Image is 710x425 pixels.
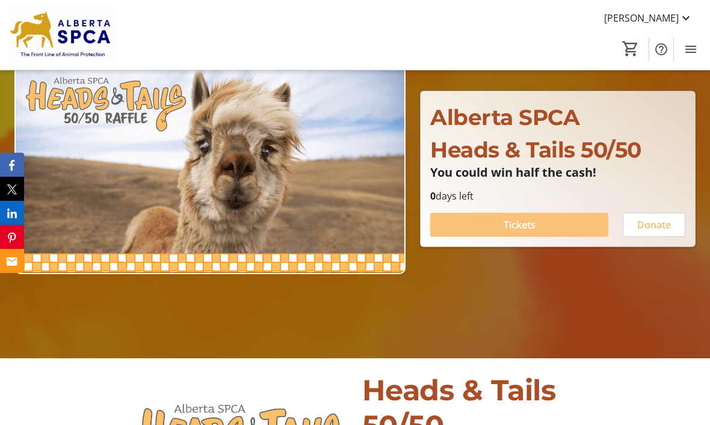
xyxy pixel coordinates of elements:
[430,189,436,203] span: 0
[504,218,536,232] span: Tickets
[604,11,679,25] span: [PERSON_NAME]
[679,37,703,61] button: Menu
[430,136,641,163] span: Heads & Tails 50/50
[649,37,673,61] button: Help
[620,38,641,60] button: Cart
[430,104,579,130] span: Alberta SPCA
[14,54,406,274] img: Campaign CTA Media Photo
[430,213,608,237] button: Tickets
[637,218,671,232] span: Donate
[594,8,703,28] button: [PERSON_NAME]
[430,166,685,179] p: You could win half the cash!
[623,213,685,237] button: Donate
[430,189,685,203] p: days left
[7,5,114,65] img: Alberta SPCA's Logo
